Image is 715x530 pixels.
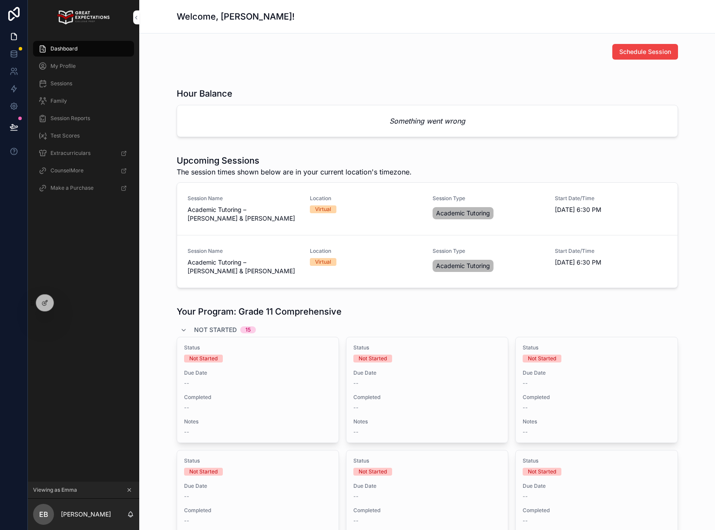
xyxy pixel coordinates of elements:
[353,369,501,376] span: Due Date
[50,150,91,157] span: Extracurriculars
[177,305,342,318] h1: Your Program: Grade 11 Comprehensive
[50,167,84,174] span: CounselMore
[555,258,667,267] span: [DATE] 6:30 PM
[555,205,667,214] span: [DATE] 6:30 PM
[33,76,134,91] a: Sessions
[612,44,678,60] button: Schedule Session
[184,344,332,351] span: Status
[353,483,501,490] span: Due Date
[353,380,359,387] span: --
[177,10,295,23] h1: Welcome, [PERSON_NAME]!
[523,344,670,351] span: Status
[184,394,332,401] span: Completed
[184,380,189,387] span: --
[436,262,490,270] span: Academic Tutoring
[184,404,189,411] span: --
[61,510,111,519] p: [PERSON_NAME]
[28,35,139,207] div: scrollable content
[33,58,134,74] a: My Profile
[50,97,67,104] span: Family
[523,483,670,490] span: Due Date
[188,195,300,202] span: Session Name
[436,209,490,218] span: Academic Tutoring
[523,404,528,411] span: --
[39,509,48,520] span: EB
[188,205,300,223] span: Academic Tutoring – [PERSON_NAME] & [PERSON_NAME]
[33,163,134,178] a: CounselMore
[359,468,387,476] div: Not Started
[188,258,300,275] span: Academic Tutoring – [PERSON_NAME] & [PERSON_NAME]
[33,41,134,57] a: Dashboard
[50,115,90,122] span: Session Reports
[33,145,134,161] a: Extracurriculars
[184,493,189,500] span: --
[523,493,528,500] span: --
[353,394,501,401] span: Completed
[353,517,359,524] span: --
[57,10,109,24] img: App logo
[353,418,501,425] span: Notes
[353,457,501,464] span: Status
[353,429,359,436] span: --
[184,517,189,524] span: --
[359,355,387,362] div: Not Started
[245,326,251,333] div: 15
[523,429,528,436] span: --
[194,325,237,334] span: Not Started
[389,116,465,126] em: Something went wrong
[315,205,331,213] div: Virtual
[310,248,422,255] span: Location
[50,132,80,139] span: Test Scores
[33,180,134,196] a: Make a Purchase
[433,195,545,202] span: Session Type
[50,80,72,87] span: Sessions
[523,380,528,387] span: --
[184,483,332,490] span: Due Date
[523,394,670,401] span: Completed
[523,507,670,514] span: Completed
[523,457,670,464] span: Status
[184,457,332,464] span: Status
[188,248,300,255] span: Session Name
[353,404,359,411] span: --
[50,45,77,52] span: Dashboard
[33,93,134,109] a: Family
[189,468,218,476] div: Not Started
[353,344,501,351] span: Status
[50,184,94,191] span: Make a Purchase
[619,47,671,56] span: Schedule Session
[184,507,332,514] span: Completed
[177,154,412,167] h1: Upcoming Sessions
[555,248,667,255] span: Start Date/Time
[33,111,134,126] a: Session Reports
[523,418,670,425] span: Notes
[184,418,332,425] span: Notes
[528,355,556,362] div: Not Started
[310,195,422,202] span: Location
[315,258,331,266] div: Virtual
[433,248,545,255] span: Session Type
[33,486,77,493] span: Viewing as Emma
[353,507,501,514] span: Completed
[523,517,528,524] span: --
[177,167,412,177] span: The session times shown below are in your current location's timezone.
[353,493,359,500] span: --
[50,63,76,70] span: My Profile
[528,468,556,476] div: Not Started
[189,355,218,362] div: Not Started
[523,369,670,376] span: Due Date
[33,128,134,144] a: Test Scores
[555,195,667,202] span: Start Date/Time
[177,87,232,100] h1: Hour Balance
[184,369,332,376] span: Due Date
[184,429,189,436] span: --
